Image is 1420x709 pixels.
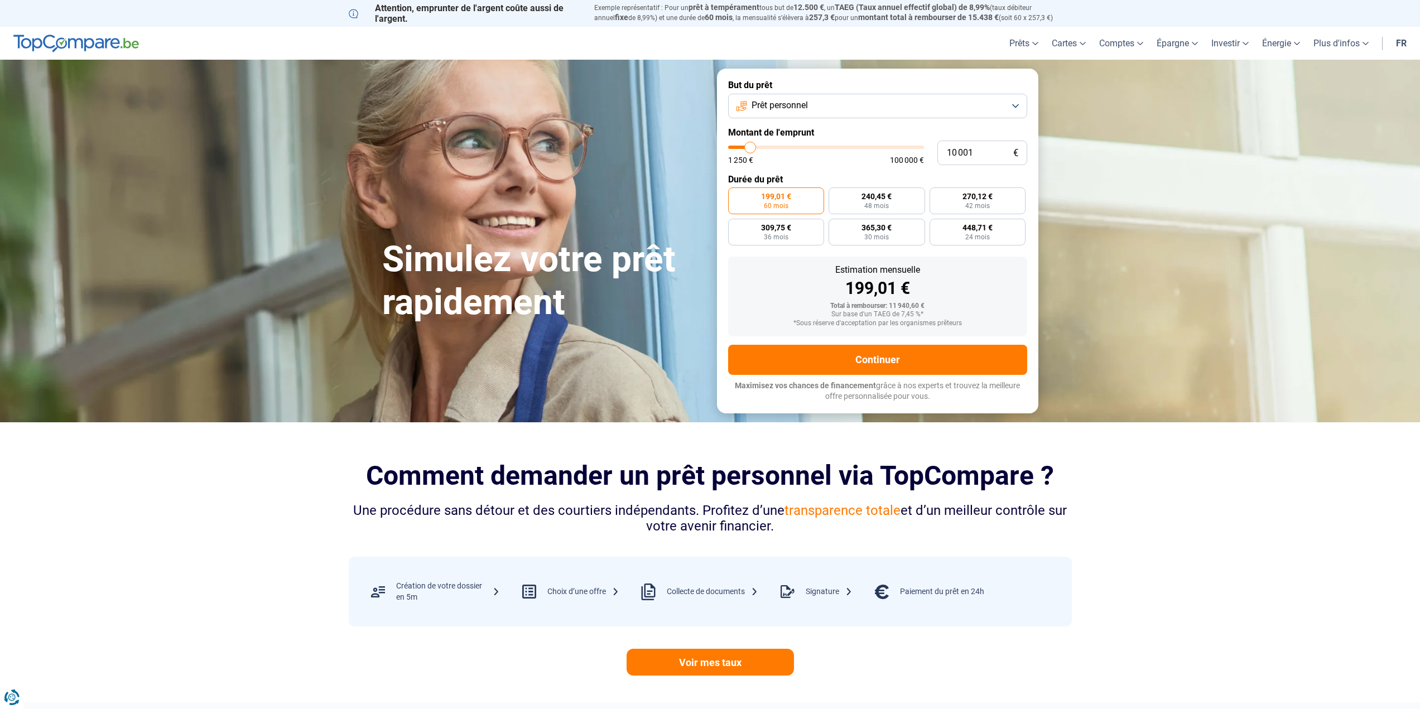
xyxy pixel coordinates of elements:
[962,192,993,200] span: 270,12 €
[735,381,876,390] span: Maximisez vos chances de financement
[835,3,990,12] span: TAEG (Taux annuel effectif global) de 8,99%
[728,127,1027,138] label: Montant de l'emprunt
[1045,27,1092,60] a: Cartes
[1307,27,1375,60] a: Plus d'infos
[1389,27,1413,60] a: fr
[737,266,1018,274] div: Estimation mensuelle
[890,156,924,164] span: 100 000 €
[349,460,1072,491] h2: Comment demander un prêt personnel via TopCompare ?
[1150,27,1205,60] a: Épargne
[965,234,990,240] span: 24 mois
[13,35,139,52] img: TopCompare
[864,234,889,240] span: 30 mois
[728,345,1027,375] button: Continuer
[806,586,853,597] div: Signature
[689,3,759,12] span: prêt à tempérament
[784,503,901,518] span: transparence totale
[349,3,581,24] p: Attention, emprunter de l'argent coûte aussi de l'argent.
[1205,27,1255,60] a: Investir
[809,13,835,22] span: 257,3 €
[396,581,500,602] div: Création de votre dossier en 5m
[861,224,892,231] span: 365,30 €
[764,234,788,240] span: 36 mois
[761,192,791,200] span: 199,01 €
[1003,27,1045,60] a: Prêts
[728,94,1027,118] button: Prêt personnel
[737,320,1018,327] div: *Sous réserve d'acceptation par les organismes prêteurs
[1092,27,1150,60] a: Comptes
[737,302,1018,310] div: Total à rembourser: 11 940,60 €
[793,3,824,12] span: 12.500 €
[965,202,990,209] span: 42 mois
[737,311,1018,319] div: Sur base d'un TAEG de 7,45 %*
[752,99,808,112] span: Prêt personnel
[594,3,1072,23] p: Exemple représentatif : Pour un tous but de , un (taux débiteur annuel de 8,99%) et une durée de ...
[382,238,704,324] h1: Simulez votre prêt rapidement
[761,224,791,231] span: 309,75 €
[861,192,892,200] span: 240,45 €
[728,174,1027,185] label: Durée du prêt
[627,649,794,676] a: Voir mes taux
[1013,148,1018,158] span: €
[547,586,619,597] div: Choix d’une offre
[858,13,999,22] span: montant total à rembourser de 15.438 €
[737,280,1018,297] div: 199,01 €
[349,503,1072,535] div: Une procédure sans détour et des courtiers indépendants. Profitez d’une et d’un meilleur contrôle...
[728,156,753,164] span: 1 250 €
[615,13,628,22] span: fixe
[764,202,788,209] span: 60 mois
[864,202,889,209] span: 48 mois
[900,586,984,597] div: Paiement du prêt en 24h
[1255,27,1307,60] a: Énergie
[728,380,1027,402] p: grâce à nos experts et trouvez la meilleure offre personnalisée pour vous.
[962,224,993,231] span: 448,71 €
[667,586,758,597] div: Collecte de documents
[728,80,1027,90] label: But du prêt
[705,13,733,22] span: 60 mois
